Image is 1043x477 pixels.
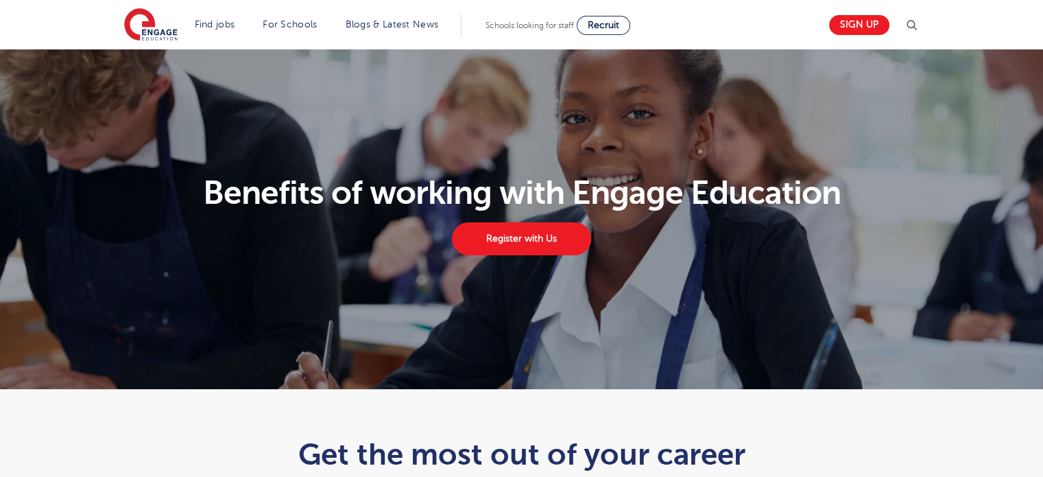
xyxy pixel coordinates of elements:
h1: Benefits of working with Engage Education [116,176,927,209]
a: Register with Us [452,222,590,255]
a: For Schools [263,19,317,30]
span: Recruit [588,20,619,30]
h1: Get the most out of your career [185,437,858,472]
a: Find jobs [195,19,235,30]
a: Sign up [829,15,889,35]
img: Engage Education [124,8,178,43]
a: Recruit [577,16,630,35]
a: Blogs & Latest News [346,19,439,30]
span: Schools looking for staff [485,21,574,30]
